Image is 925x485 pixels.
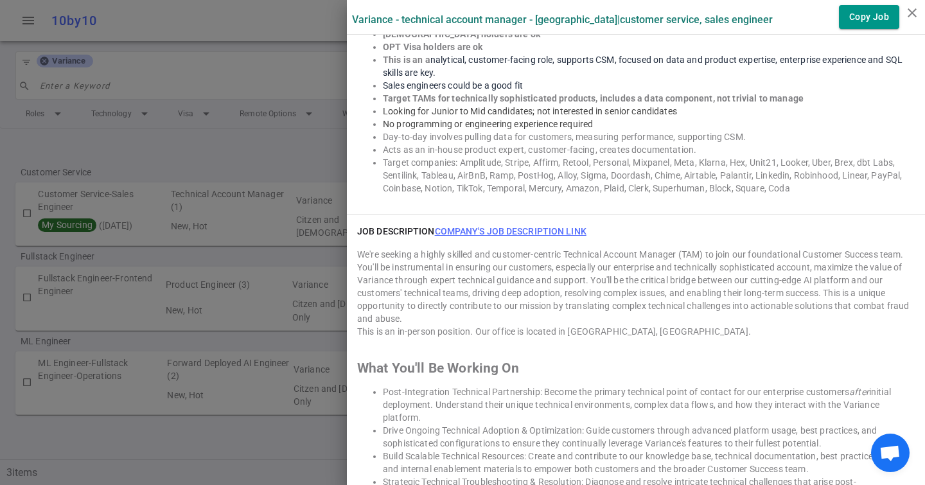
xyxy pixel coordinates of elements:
h2: What You'll Be Working On [357,362,915,375]
li: Target companies: Amplitude, Stripe, Affirm, Retool, Personal, Mixpanel, Meta, Klarna, Hex, Unit2... [383,156,915,195]
a: Company's job description link [435,226,586,236]
strong: OPT Visa holders are ok [383,42,482,52]
li: Post-Integration Technical Partnership: Become the primary technical point of contact for our ent... [383,385,915,424]
i: close [904,5,920,21]
div: This is an in-person position. Our office is located in [GEOGRAPHIC_DATA], [GEOGRAPHIC_DATA]. [357,325,915,338]
span: nalytical, customer-facing role, supports CSM, focused on data and product expertise, enterprise ... [383,55,903,78]
div: Open chat [871,434,910,472]
li: Drive Ongoing Technical Adoption & Optimization: Guide customers through advanced platform usage,... [383,424,915,450]
span: Looking for Junior to Mid candidates; not interested in senior candidates [383,106,677,116]
strong: Target TAMs for technically sophisticated products, includes a data component, not trivial to manage [383,93,804,103]
strong: This is an a [383,55,430,65]
label: Variance - Technical Account Manager - [GEOGRAPHIC_DATA] | Customer Service, Sales Engineer [352,13,773,26]
li: Acts as an in-house product expert, customer-facing, creates documentation. [383,143,915,156]
li: Day-to-day involves pulling data for customers, measuring performance, supporting CSM. [383,130,915,143]
button: Copy Job [839,5,899,29]
div: We're seeking a highly skilled and customer-centric Technical Account Manager (TAM) to join our f... [357,248,915,325]
em: after [849,387,869,397]
span: Sales engineers could be a good fit [383,80,523,91]
span: No programming or engineering experience required [383,119,593,129]
h6: JOB DESCRIPTION [357,225,586,238]
strong: [DEMOGRAPHIC_DATA] holders are ok [383,29,540,39]
li: Build Scalable Technical Resources: Create and contribute to our knowledge base, technical docume... [383,450,915,475]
